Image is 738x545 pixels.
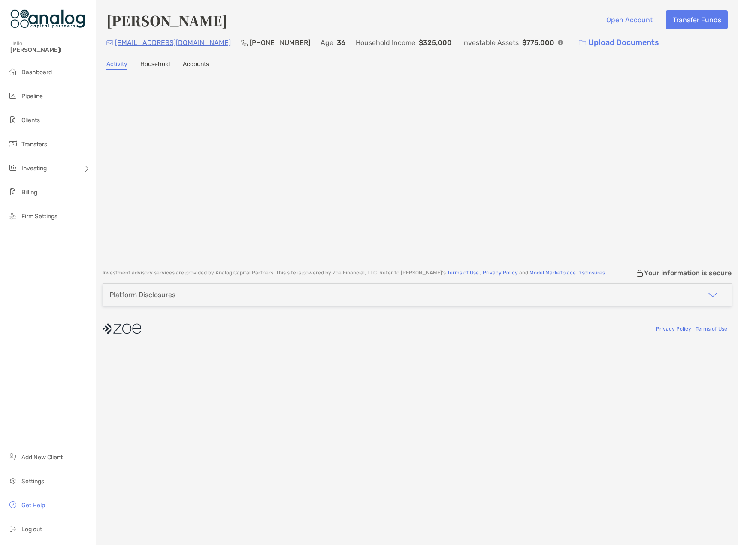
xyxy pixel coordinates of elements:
[356,37,415,48] p: Household Income
[250,37,310,48] p: [PHONE_NUMBER]
[483,270,518,276] a: Privacy Policy
[21,141,47,148] span: Transfers
[8,211,18,221] img: firm-settings icon
[8,139,18,149] img: transfers icon
[115,37,231,48] p: [EMAIL_ADDRESS][DOMAIN_NAME]
[708,290,718,300] img: icon arrow
[666,10,728,29] button: Transfer Funds
[21,117,40,124] span: Clients
[573,33,665,52] a: Upload Documents
[21,526,42,533] span: Log out
[106,10,227,30] h4: [PERSON_NAME]
[599,10,659,29] button: Open Account
[21,213,57,220] span: Firm Settings
[103,270,606,276] p: Investment advisory services are provided by Analog Capital Partners . This site is powered by Zo...
[8,90,18,101] img: pipeline icon
[579,40,586,46] img: button icon
[447,270,479,276] a: Terms of Use
[103,319,141,338] img: company logo
[8,114,18,125] img: clients icon
[8,452,18,462] img: add_new_client icon
[644,269,732,277] p: Your information is secure
[10,46,91,54] span: [PERSON_NAME]!
[106,60,127,70] a: Activity
[140,60,170,70] a: Household
[558,40,563,45] img: Info Icon
[8,163,18,173] img: investing icon
[21,502,45,509] span: Get Help
[21,454,63,461] span: Add New Client
[8,187,18,197] img: billing icon
[419,37,452,48] p: $325,000
[8,524,18,534] img: logout icon
[8,476,18,486] img: settings icon
[21,189,37,196] span: Billing
[21,69,52,76] span: Dashboard
[696,326,727,332] a: Terms of Use
[183,60,209,70] a: Accounts
[10,3,85,34] img: Zoe Logo
[21,165,47,172] span: Investing
[321,37,333,48] p: Age
[522,37,554,48] p: $775,000
[8,66,18,77] img: dashboard icon
[21,93,43,100] span: Pipeline
[656,326,691,332] a: Privacy Policy
[529,270,605,276] a: Model Marketplace Disclosures
[106,40,113,45] img: Email Icon
[21,478,44,485] span: Settings
[241,39,248,46] img: Phone Icon
[8,500,18,510] img: get-help icon
[462,37,519,48] p: Investable Assets
[337,37,345,48] p: 36
[109,291,175,299] div: Platform Disclosures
